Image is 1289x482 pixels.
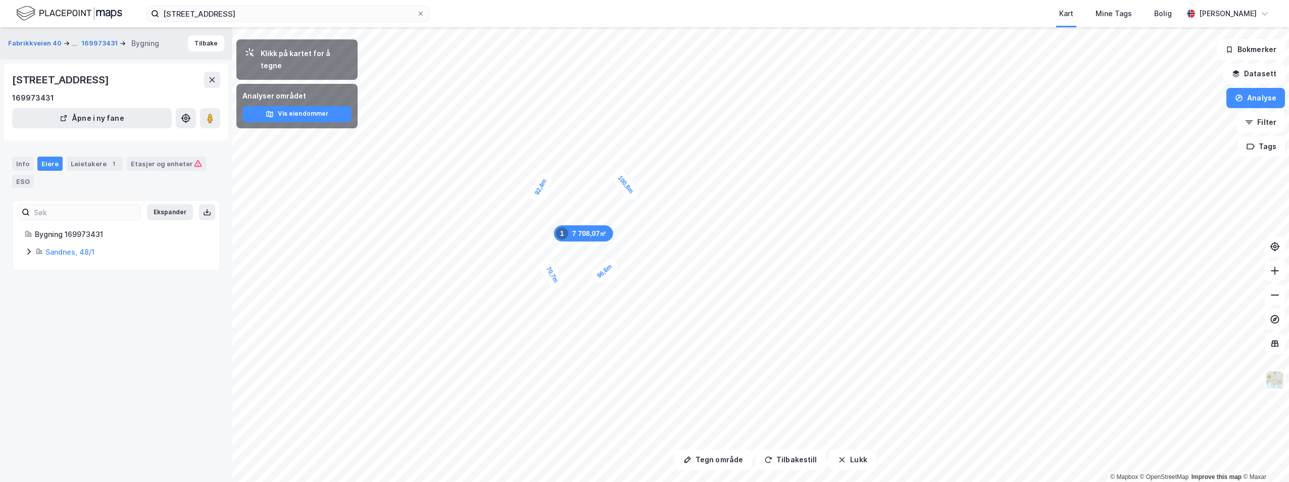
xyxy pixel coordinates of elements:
div: ESG [12,175,34,188]
img: Z [1265,370,1284,390]
button: Tags [1238,136,1285,157]
button: Tilbakestill [756,450,825,470]
div: 1 [109,159,119,169]
a: OpenStreetMap [1140,473,1189,480]
button: Filter [1236,112,1285,132]
div: Kontrollprogram for chat [1238,433,1289,482]
button: Tegn område [675,450,752,470]
div: Bolig [1154,8,1172,20]
div: Analyser området [242,90,352,102]
button: Ekspander [147,204,193,220]
img: logo.f888ab2527a4732fd821a326f86c7f29.svg [16,5,122,22]
div: Map marker [527,171,554,203]
button: Åpne i ny fane [12,108,172,128]
button: Lukk [829,450,875,470]
button: 169973431 [81,38,120,49]
a: Mapbox [1110,473,1138,480]
div: Info [12,157,33,171]
div: Bygning 169973431 [35,228,208,240]
button: Fabrikkveien 40 [8,37,64,50]
div: Map marker [589,256,620,286]
button: Vis eiendommer [242,106,352,122]
div: Eiere [37,157,63,171]
div: Klikk på kartet for å tegne [261,47,350,72]
input: Søk på adresse, matrikkel, gårdeiere, leietakere eller personer [159,6,417,21]
button: Analyse [1226,88,1285,108]
div: [PERSON_NAME] [1199,8,1257,20]
div: Kart [1059,8,1073,20]
div: Map marker [610,167,641,202]
iframe: Chat Widget [1238,433,1289,482]
a: Improve this map [1192,473,1242,480]
div: Etasjer og enheter [131,159,202,168]
div: Map marker [538,259,566,291]
div: Leietakere [67,157,123,171]
button: Bokmerker [1217,39,1285,60]
div: 169973431 [12,92,54,104]
div: Map marker [554,225,613,242]
div: 1 [556,227,568,239]
a: Sandnes, 48/1 [45,248,94,256]
button: Tilbake [188,35,224,52]
button: Datasett [1223,64,1285,84]
div: Bygning [131,37,159,50]
input: Søk [30,205,140,220]
div: Mine Tags [1096,8,1132,20]
div: [STREET_ADDRESS] [12,72,111,88]
div: ... [71,37,77,50]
